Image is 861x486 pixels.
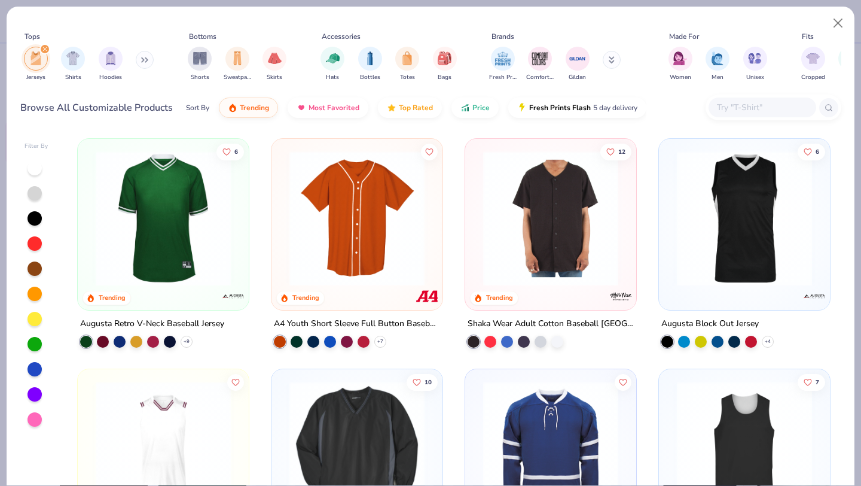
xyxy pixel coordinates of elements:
[624,151,771,286] img: 75d3bafd-1a7a-40fb-968d-45a5743167ec
[661,317,759,332] div: Augusta Block Out Jersey
[526,47,554,82] div: filter for Comfort Colors
[80,317,224,332] div: Augusta Retro V-Neck Baseball Jersey
[433,47,457,82] button: filter button
[326,51,340,65] img: Hats Image
[806,51,820,65] img: Cropped Image
[358,47,382,82] div: filter for Bottles
[716,101,808,114] input: Try "T-Shirt"
[378,98,442,118] button: Top Rated
[268,51,282,65] img: Skirts Image
[566,47,590,82] button: filter button
[65,73,81,82] span: Shirts
[668,47,692,82] div: filter for Women
[618,148,625,154] span: 12
[801,47,825,82] button: filter button
[297,103,306,113] img: most_fav.gif
[364,51,377,65] img: Bottles Image
[529,103,591,113] span: Fresh Prints Flash
[20,101,173,115] div: Browse All Customizable Products
[228,373,245,390] button: Like
[489,47,517,82] div: filter for Fresh Prints
[224,47,251,82] button: filter button
[267,73,282,82] span: Skirts
[816,379,819,385] span: 7
[24,47,48,82] div: filter for Jerseys
[262,47,286,82] button: filter button
[668,47,692,82] button: filter button
[99,47,123,82] button: filter button
[669,31,699,42] div: Made For
[827,12,850,35] button: Close
[531,50,549,68] img: Comfort Colors Image
[320,47,344,82] div: filter for Hats
[184,338,190,345] span: + 9
[283,151,430,286] img: ced83267-f07f-47b9-86e5-d1a78be6f52a
[360,73,380,82] span: Bottles
[26,73,45,82] span: Jerseys
[221,284,245,308] img: Augusta logo
[240,103,269,113] span: Trending
[217,143,245,160] button: Like
[358,47,382,82] button: filter button
[609,284,633,308] img: Shaka Wear logo
[99,47,123,82] div: filter for Hoodies
[66,51,80,65] img: Shirts Image
[219,98,278,118] button: Trending
[517,103,527,113] img: flash.gif
[188,47,212,82] div: filter for Shorts
[322,31,361,42] div: Accessories
[235,148,239,154] span: 6
[801,73,825,82] span: Cropped
[407,373,438,390] button: Like
[489,73,517,82] span: Fresh Prints
[320,47,344,82] button: filter button
[61,47,85,82] button: filter button
[673,51,687,65] img: Women Image
[477,151,624,286] img: d2496d05-3942-4f46-b545-f2022e302f7b
[468,317,634,332] div: Shaka Wear Adult Cotton Baseball [GEOGRAPHIC_DATA]
[387,103,396,113] img: TopRated.gif
[262,47,286,82] div: filter for Skirts
[401,51,414,65] img: Totes Image
[104,51,117,65] img: Hoodies Image
[508,98,646,118] button: Fresh Prints Flash5 day delivery
[430,151,578,286] img: 95a740f5-c9ea-45ea-878c-d708e99c8a01
[224,73,251,82] span: Sweatpants
[400,73,415,82] span: Totes
[600,143,631,160] button: Like
[706,47,729,82] div: filter for Men
[801,47,825,82] div: filter for Cropped
[802,31,814,42] div: Fits
[438,51,451,65] img: Bags Image
[569,73,586,82] span: Gildan
[798,143,825,160] button: Like
[615,373,631,390] button: Like
[798,373,825,390] button: Like
[593,101,637,115] span: 5 day delivery
[274,317,440,332] div: A4 Youth Short Sleeve Full Button Baseball Jersey
[566,47,590,82] div: filter for Gildan
[415,284,439,308] img: A4 logo
[99,73,122,82] span: Hoodies
[748,51,762,65] img: Unisex Image
[326,73,339,82] span: Hats
[743,47,767,82] button: filter button
[421,143,438,160] button: Like
[816,148,819,154] span: 6
[186,102,209,113] div: Sort By
[526,73,554,82] span: Comfort Colors
[425,379,432,385] span: 10
[231,51,244,65] img: Sweatpants Image
[433,47,457,82] div: filter for Bags
[188,47,212,82] button: filter button
[90,151,237,286] img: bd841bdf-fb10-4456-86b0-19c9ad855866
[491,31,514,42] div: Brands
[494,50,512,68] img: Fresh Prints Image
[765,338,771,345] span: + 4
[489,47,517,82] button: filter button
[61,47,85,82] div: filter for Shirts
[29,51,42,65] img: Jerseys Image
[395,47,419,82] div: filter for Totes
[802,284,826,308] img: Augusta logo
[24,47,48,82] button: filter button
